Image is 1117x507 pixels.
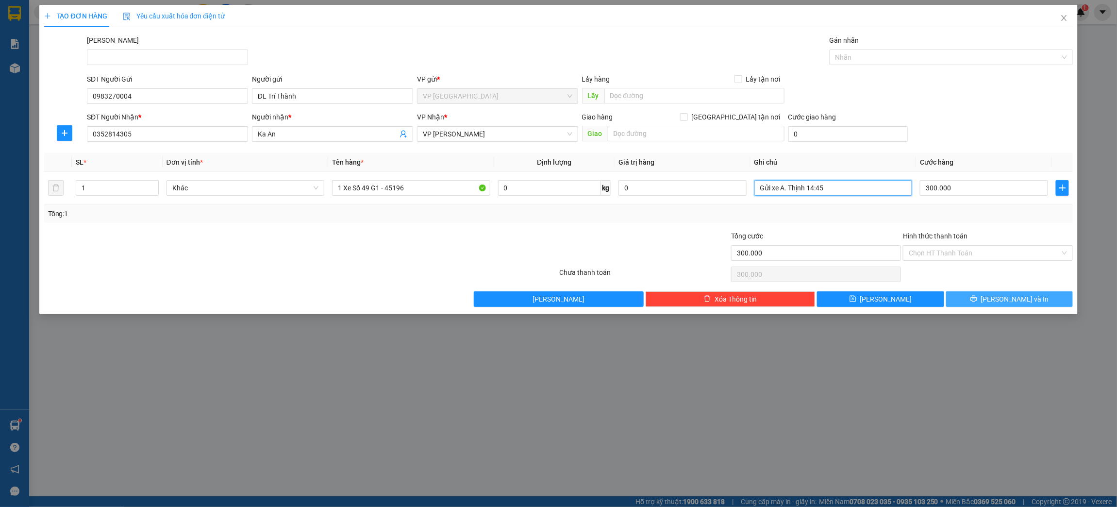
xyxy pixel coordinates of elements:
div: Người gửi [252,74,413,84]
input: Ghi Chú [754,180,913,196]
span: user-add [400,130,407,138]
button: save[PERSON_NAME] [817,291,944,307]
label: Cước giao hàng [788,113,836,121]
span: Khác [172,181,319,195]
div: SĐT Người Gửi [87,74,248,84]
input: Cước giao hàng [788,126,908,142]
div: Chưa thanh toán [558,267,730,284]
span: Yêu cầu xuất hóa đơn điện tử [123,12,225,20]
img: icon [123,13,131,20]
span: delete [704,295,711,303]
span: kg [601,180,611,196]
span: close [1060,14,1068,22]
span: plus [57,129,72,137]
input: Dọc đường [604,88,784,103]
label: Hình thức thanh toán [903,232,967,240]
span: Giao [582,126,608,141]
div: Tổng: 1 [48,208,431,219]
span: Cước hàng [920,158,953,166]
input: VD: Bàn, Ghế [332,180,490,196]
div: Người nhận [252,112,413,122]
button: Close [1050,5,1078,32]
button: delete [48,180,64,196]
button: [PERSON_NAME] [474,291,644,307]
span: Lấy hàng [582,75,610,83]
span: [PERSON_NAME] [533,294,584,304]
span: Định lượng [537,158,571,166]
label: Mã ĐH [87,36,139,44]
input: 0 [618,180,746,196]
input: Dọc đường [608,126,784,141]
span: Lấy [582,88,604,103]
div: VP gửi [417,74,578,84]
span: [GEOGRAPHIC_DATA] tận nơi [688,112,784,122]
span: VP Phạm Ngũ Lão [423,127,572,141]
span: Lấy tận nơi [742,74,784,84]
th: Ghi chú [750,153,917,172]
span: VP Nhận [417,113,444,121]
button: plus [57,125,72,141]
span: Giao hàng [582,113,613,121]
span: plus [44,13,51,19]
span: Tên hàng [332,158,364,166]
input: Mã ĐH [87,50,248,65]
div: SĐT Người Nhận [87,112,248,122]
span: plus [1056,184,1069,192]
span: Giá trị hàng [618,158,654,166]
span: save [850,295,856,303]
button: printer[PERSON_NAME] và In [946,291,1073,307]
span: Đơn vị tính [167,158,203,166]
span: Xóa Thông tin [715,294,757,304]
span: VP Nha Trang [423,89,572,103]
span: SL [76,158,83,166]
span: printer [970,295,977,303]
span: Tổng cước [731,232,763,240]
label: Gán nhãn [830,36,859,44]
span: [PERSON_NAME] và In [981,294,1049,304]
span: TẠO ĐƠN HÀNG [44,12,107,20]
button: deleteXóa Thông tin [646,291,816,307]
button: plus [1056,180,1069,196]
span: [PERSON_NAME] [860,294,912,304]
